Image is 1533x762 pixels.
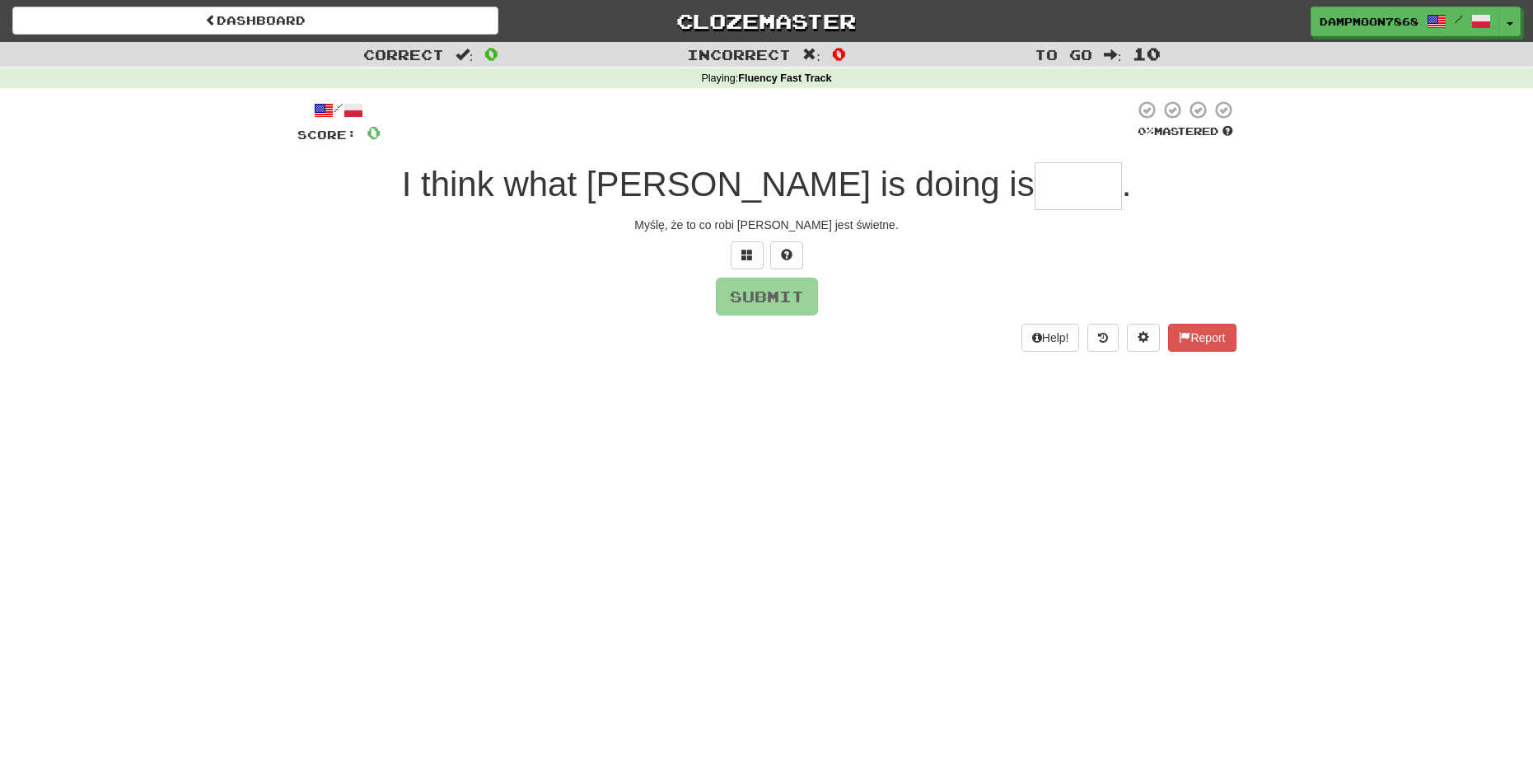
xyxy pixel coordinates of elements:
span: Score: [297,128,357,142]
div: / [297,100,381,120]
span: : [456,48,474,62]
span: Correct [363,46,444,63]
span: 0 % [1138,124,1154,138]
button: Help! [1021,324,1080,352]
span: : [802,48,820,62]
span: . [1122,165,1132,203]
span: 0 [832,44,846,63]
button: Report [1168,324,1236,352]
span: Incorrect [687,46,791,63]
button: Single letter hint - you only get 1 per sentence and score half the points! alt+h [770,241,803,269]
a: DampMoon7868 / [1311,7,1500,36]
button: Switch sentence to multiple choice alt+p [731,241,764,269]
span: I think what [PERSON_NAME] is doing is [402,165,1035,203]
span: To go [1035,46,1092,63]
span: 0 [484,44,498,63]
span: : [1104,48,1122,62]
div: Myślę, że to co robi [PERSON_NAME] jest świetne. [297,217,1236,233]
a: Clozemaster [523,7,1009,35]
span: DampMoon7868 [1320,14,1418,29]
span: 0 [367,122,381,143]
strong: Fluency Fast Track [738,72,831,84]
button: Submit [716,278,818,316]
a: Dashboard [12,7,498,35]
span: / [1455,13,1463,25]
button: Round history (alt+y) [1087,324,1119,352]
div: Mastered [1134,124,1236,139]
span: 10 [1133,44,1161,63]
